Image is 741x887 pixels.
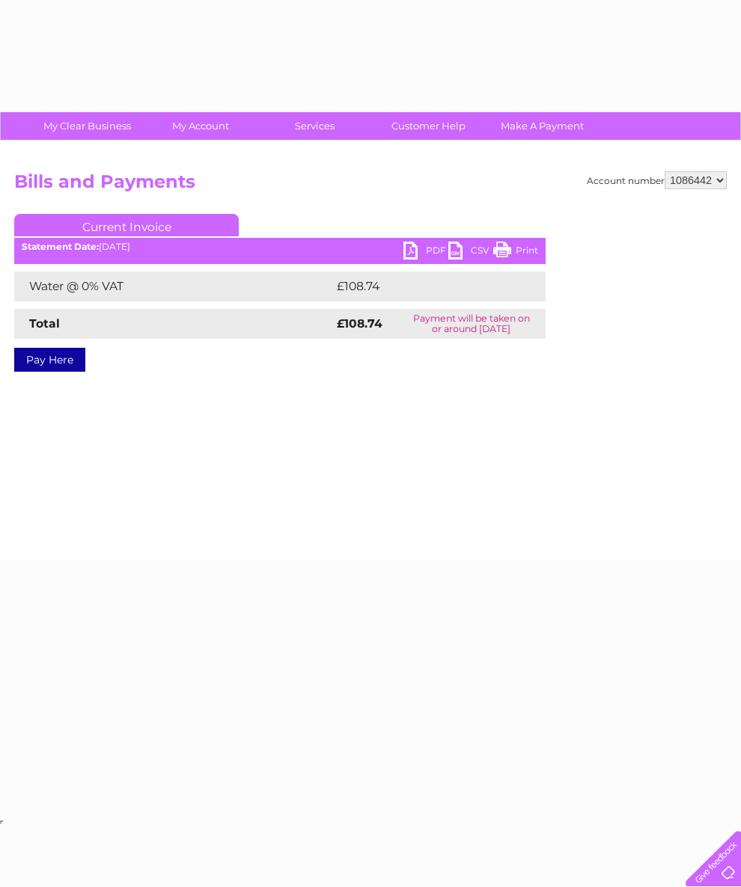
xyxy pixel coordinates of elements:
a: Make A Payment [481,112,604,140]
strong: Total [29,316,60,331]
a: CSV [448,242,493,263]
a: Print [493,242,538,263]
a: Current Invoice [14,214,239,236]
a: PDF [403,242,448,263]
div: [DATE] [14,242,546,252]
a: Services [253,112,376,140]
a: Customer Help [367,112,490,140]
strong: £108.74 [337,316,382,331]
h2: Bills and Payments [14,171,727,200]
a: My Clear Business [25,112,149,140]
b: Statement Date: [22,241,99,252]
a: Pay Here [14,348,85,372]
td: Water @ 0% VAT [14,271,333,301]
td: £108.74 [333,271,518,301]
a: My Account [139,112,263,140]
div: Account number [587,171,727,189]
td: Payment will be taken on or around [DATE] [397,309,546,339]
